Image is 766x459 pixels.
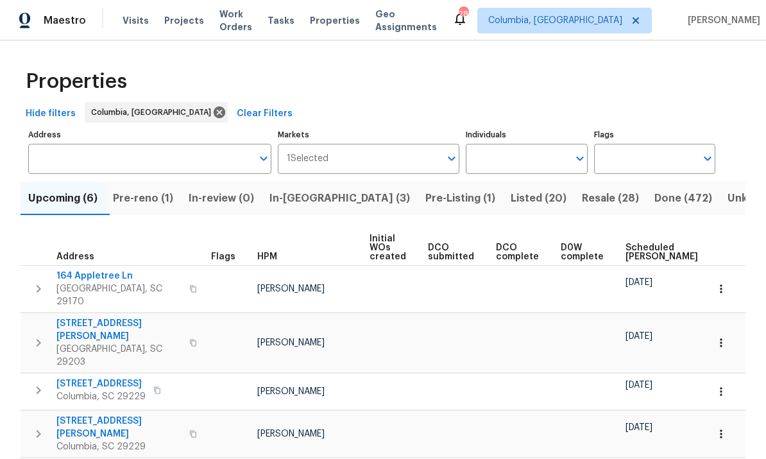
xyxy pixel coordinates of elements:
button: Open [699,150,717,168]
span: Pre-Listing (1) [425,189,495,207]
span: Clear Filters [237,106,293,122]
span: [PERSON_NAME] [257,387,325,396]
span: In-[GEOGRAPHIC_DATA] (3) [269,189,410,207]
div: 28 [459,8,468,21]
span: [STREET_ADDRESS][PERSON_NAME] [56,415,182,440]
span: Upcoming (6) [28,189,98,207]
span: Tasks [268,16,294,25]
span: Flags [211,252,235,261]
span: Done (472) [654,189,712,207]
span: [DATE] [626,278,652,287]
span: [DATE] [626,381,652,390]
label: Address [28,131,271,139]
span: [DATE] [626,423,652,432]
span: [PERSON_NAME] [257,338,325,347]
span: [STREET_ADDRESS] [56,377,146,390]
span: Columbia, SC 29229 [56,440,182,453]
span: Address [56,252,94,261]
span: In-review (0) [189,189,254,207]
span: 1 Selected [287,153,328,164]
span: DCO submitted [428,243,474,261]
span: [PERSON_NAME] [257,429,325,438]
span: [PERSON_NAME] [257,284,325,293]
span: Properties [26,75,127,88]
span: [STREET_ADDRESS][PERSON_NAME] [56,317,182,343]
span: Projects [164,14,204,27]
span: [GEOGRAPHIC_DATA], SC 29170 [56,282,182,308]
span: Maestro [44,14,86,27]
label: Flags [594,131,715,139]
button: Hide filters [21,102,81,126]
span: Listed (20) [511,189,566,207]
span: Scheduled [PERSON_NAME] [626,243,698,261]
span: Properties [310,14,360,27]
span: Columbia, [GEOGRAPHIC_DATA] [91,106,216,119]
span: Pre-reno (1) [113,189,173,207]
span: Columbia, [GEOGRAPHIC_DATA] [488,14,622,27]
span: Columbia, SC 29229 [56,390,146,403]
button: Clear Filters [232,102,298,126]
label: Markets [278,131,460,139]
div: Columbia, [GEOGRAPHIC_DATA] [85,102,228,123]
span: Geo Assignments [375,8,437,33]
span: D0W complete [561,243,604,261]
span: Visits [123,14,149,27]
span: Initial WOs created [370,234,406,261]
button: Open [571,150,589,168]
span: [PERSON_NAME] [683,14,760,27]
button: Open [443,150,461,168]
label: Individuals [466,131,587,139]
span: Hide filters [26,106,76,122]
span: 164 Appletree Ln [56,270,182,282]
button: Open [255,150,273,168]
span: [DATE] [626,332,652,341]
span: [GEOGRAPHIC_DATA], SC 29203 [56,343,182,368]
span: Work Orders [219,8,252,33]
span: Resale (28) [582,189,639,207]
span: DCO complete [496,243,539,261]
span: HPM [257,252,277,261]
